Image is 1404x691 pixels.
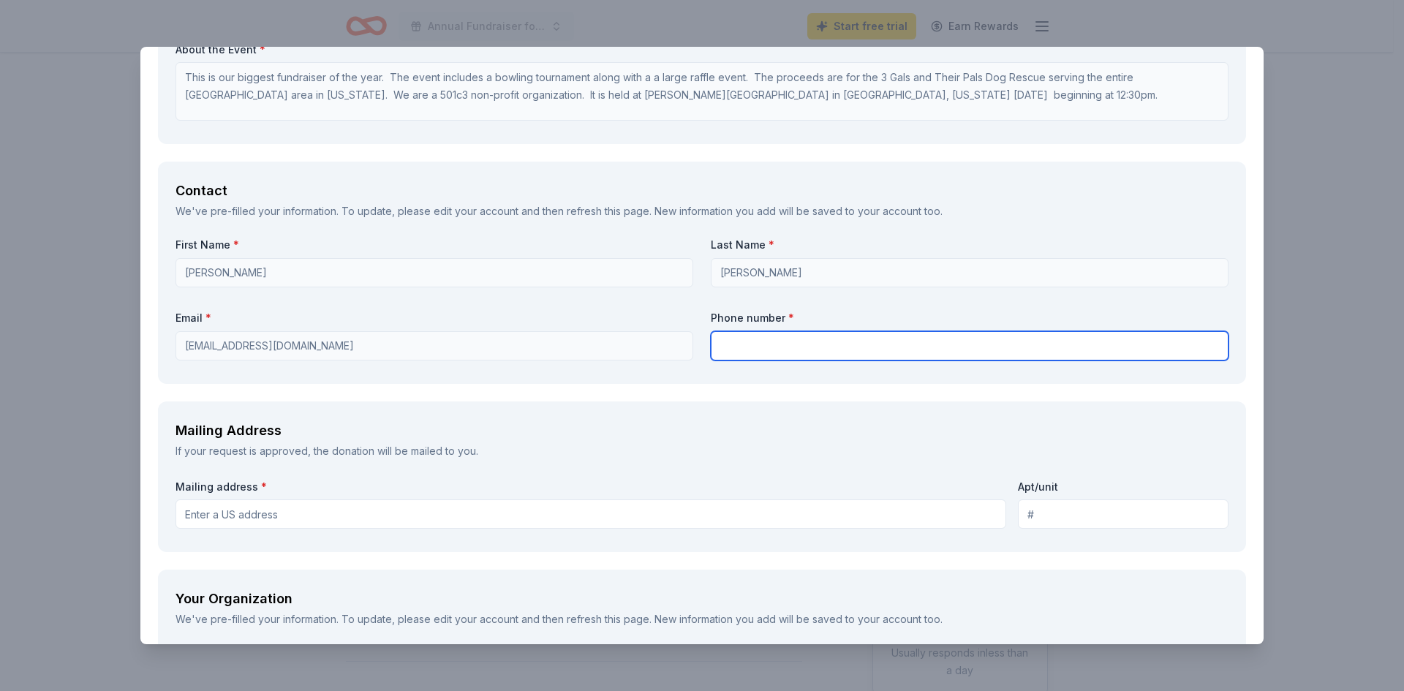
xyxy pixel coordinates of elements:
[175,611,1228,628] div: We've pre-filled your information. To update, please and then refresh this page. New information ...
[175,62,1228,121] textarea: This is our biggest fundraiser of the year. The event includes a bowling tournament along with a ...
[175,203,1228,220] div: We've pre-filled your information. To update, please and then refresh this page. New information ...
[175,587,1228,611] div: Your Organization
[175,480,267,494] label: Mailing address
[711,311,1228,325] label: Phone number
[175,442,1228,460] div: If your request is approved, the donation will be mailed to you.
[175,179,1228,203] div: Contact
[175,499,1006,529] input: Enter a US address
[175,42,1228,57] label: About the Event
[175,419,1228,442] div: Mailing Address
[175,311,693,325] label: Email
[1018,499,1228,529] input: #
[434,613,518,625] a: edit your account
[711,238,1228,252] label: Last Name
[175,238,693,252] label: First Name
[434,205,518,217] a: edit your account
[1018,480,1058,494] label: Apt/unit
